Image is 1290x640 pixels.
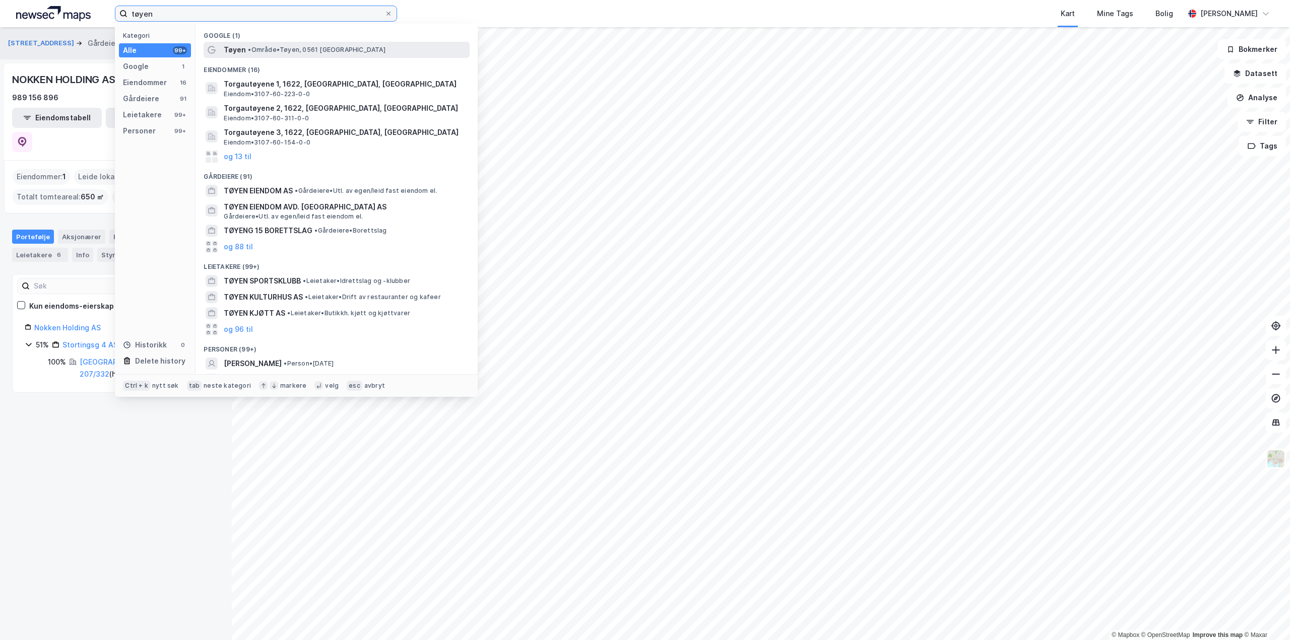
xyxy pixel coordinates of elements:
[179,95,187,103] div: 91
[112,189,209,205] div: Totalt byggareal :
[16,6,91,21] img: logo.a4113a55bc3d86da70a041830d287a7e.svg
[123,93,159,105] div: Gårdeiere
[123,109,162,121] div: Leietakere
[1061,8,1075,20] div: Kart
[347,381,362,391] div: esc
[224,291,303,303] span: TØYEN KULTURHUS AS
[30,278,140,294] input: Søk
[224,102,466,114] span: Torgautøyene 2, 1622, [GEOGRAPHIC_DATA], [GEOGRAPHIC_DATA]
[287,309,410,317] span: Leietaker • Butikkh. kjøtt og kjøttvarer
[13,189,108,205] div: Totalt tomteareal :
[248,46,251,53] span: •
[224,126,466,138] span: Torgautøyene 3, 1622, [GEOGRAPHIC_DATA], [GEOGRAPHIC_DATA]
[295,187,437,195] span: Gårdeiere • Utl. av egen/leid fast eiendom el.
[196,58,478,76] div: Eiendommer (16)
[123,125,156,137] div: Personer
[196,24,478,42] div: Google (1)
[179,79,187,87] div: 16
[1097,8,1133,20] div: Mine Tags
[224,323,253,335] button: og 96 til
[248,46,385,54] span: Område • Tøyen, 0561 [GEOGRAPHIC_DATA]
[287,309,290,317] span: •
[1224,63,1286,84] button: Datasett
[224,185,293,197] span: TØYEN EIENDOM AS
[364,382,385,390] div: avbryt
[224,114,309,122] span: Eiendom • 3107-60-311-0-0
[1112,631,1139,638] a: Mapbox
[173,111,187,119] div: 99+
[1141,631,1190,638] a: OpenStreetMap
[58,230,105,244] div: Aksjonærer
[1266,449,1285,468] img: Z
[12,248,68,262] div: Leietakere
[1228,88,1286,108] button: Analyse
[314,227,317,234] span: •
[62,340,118,349] a: Stortingsg 4 AS
[179,341,187,349] div: 0
[80,356,207,380] div: ( hjemmelshaver )
[81,191,104,203] span: 650 ㎡
[13,169,70,185] div: Eiendommer :
[173,127,187,135] div: 99+
[54,250,64,260] div: 6
[196,337,478,355] div: Personer (99+)
[204,382,251,390] div: neste kategori
[179,62,187,70] div: 1
[224,307,285,319] span: TØYEN KJØTT AS
[36,339,49,351] div: 51%
[224,212,363,221] span: Gårdeiere • Utl. av egen/leid fast eiendom el.
[1155,8,1173,20] div: Bolig
[1240,592,1290,640] div: Kontrollprogram for chat
[152,382,179,390] div: nytt søk
[12,108,102,128] button: Eiendomstabell
[62,171,66,183] span: 1
[48,356,66,368] div: 100%
[34,323,101,332] a: Nokken Holding AS
[187,381,202,391] div: tab
[224,138,310,147] span: Eiendom • 3107-60-154-0-0
[1240,592,1290,640] iframe: Chat Widget
[123,32,191,39] div: Kategori
[97,248,139,262] div: Styret
[123,60,149,73] div: Google
[72,248,93,262] div: Info
[88,37,118,49] div: Gårdeier
[123,381,150,391] div: Ctrl + k
[1238,112,1286,132] button: Filter
[303,277,306,285] span: •
[29,300,114,312] div: Kun eiendoms-eierskap
[1200,8,1258,20] div: [PERSON_NAME]
[284,360,287,367] span: •
[295,187,298,194] span: •
[224,201,466,213] span: TØYEN EIENDOM AVD. [GEOGRAPHIC_DATA] AS
[123,339,167,351] div: Historikk
[8,38,76,48] button: [STREET_ADDRESS]
[12,92,58,104] div: 989 156 896
[224,225,312,237] span: TØYENG 15 BORETTSLAG
[74,169,147,185] div: Leide lokasjoner :
[284,360,334,368] span: Person • [DATE]
[173,46,187,54] div: 99+
[224,275,301,287] span: TØYEN SPORTSKLUBB
[224,90,310,98] span: Eiendom • 3107-60-223-0-0
[1239,136,1286,156] button: Tags
[80,358,155,378] a: [GEOGRAPHIC_DATA], 207/332
[109,230,171,244] div: Eiendommer
[314,227,386,235] span: Gårdeiere • Borettslag
[12,230,54,244] div: Portefølje
[1193,631,1243,638] a: Improve this map
[224,241,253,253] button: og 88 til
[1218,39,1286,59] button: Bokmerker
[280,382,306,390] div: markere
[224,44,246,56] span: Tøyen
[224,151,251,163] button: og 13 til
[106,108,196,128] button: Leietakertabell
[224,358,282,370] span: [PERSON_NAME]
[305,293,440,301] span: Leietaker • Drift av restauranter og kafeer
[12,72,117,88] div: NOKKEN HOLDING AS
[303,277,410,285] span: Leietaker • Idrettslag og -klubber
[123,77,167,89] div: Eiendommer
[224,78,466,90] span: Torgautøyene 1, 1622, [GEOGRAPHIC_DATA], [GEOGRAPHIC_DATA]
[305,293,308,301] span: •
[196,165,478,183] div: Gårdeiere (91)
